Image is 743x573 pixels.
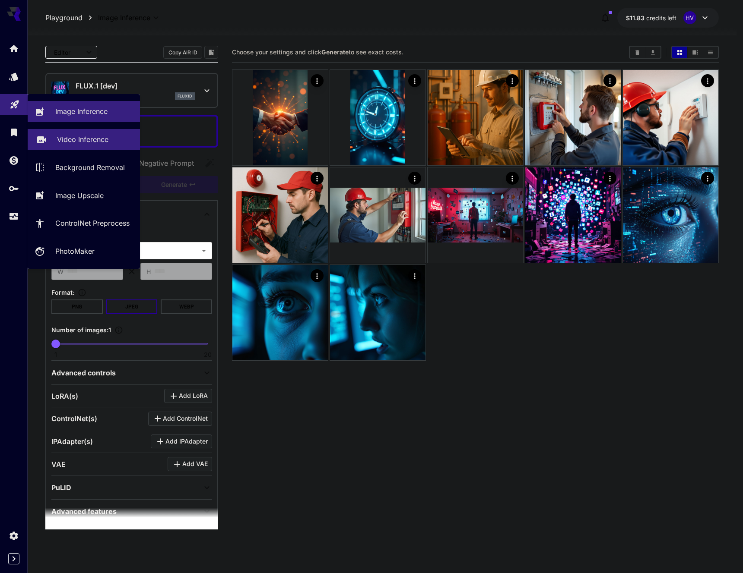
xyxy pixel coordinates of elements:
[9,183,19,194] div: API Keys
[51,459,66,469] p: VAE
[311,172,324,185] div: Actions
[51,413,97,424] p: ControlNet(s)
[76,81,195,91] p: FLUX.1 [dev]
[111,326,127,334] button: Specify how many images to generate in a single request. Each image generation will be charged se...
[163,46,202,59] button: Copy AIR ID
[55,190,104,201] p: Image Upscale
[163,413,208,424] span: Add ControlNet
[28,129,140,150] a: Video Inference
[151,434,212,449] button: Click to add IPAdapter
[428,70,523,165] img: 9k=
[9,155,19,166] div: Wallet
[51,436,93,447] p: IPAdapter(s)
[55,162,125,173] p: Background Removal
[28,101,140,122] a: Image Inference
[9,530,19,541] div: Settings
[28,157,140,178] a: Background Removal
[165,436,208,447] span: Add IPAdapter
[330,70,425,165] img: Z
[98,13,150,23] span: Image Inference
[232,48,403,56] span: Choose your settings and click to see exact costs.
[74,288,90,297] button: Choose the file format for the output image.
[28,213,140,234] a: ControlNet Preprocess
[204,350,212,359] span: 20
[9,127,19,138] div: Library
[330,167,425,263] img: 9k=
[57,267,64,277] span: W
[232,70,328,165] img: 2Q==
[55,218,130,228] p: ControlNet Preprocess
[51,482,71,493] p: PuLID
[8,553,19,564] button: Expand sidebar
[51,299,103,314] button: PNG
[506,172,519,185] div: Actions
[164,389,212,403] button: Click to add LoRA
[232,167,328,263] img: 9k=
[182,459,208,469] span: Add VAE
[57,134,108,145] p: Video Inference
[9,211,19,222] div: Usage
[311,269,324,282] div: Actions
[45,13,83,23] p: Playground
[623,167,718,263] img: 2Q==
[321,48,349,56] b: Generate
[28,241,140,262] a: PhotoMaker
[51,289,74,296] span: Format :
[146,267,151,277] span: H
[148,412,212,426] button: Click to add ControlNet
[330,265,425,360] img: Z
[51,368,116,378] p: Advanced controls
[122,157,201,168] span: Negative prompts are not compatible with the selected model.
[9,71,19,82] div: Models
[55,106,108,116] p: Image Inference
[178,93,192,99] p: flux1d
[701,172,714,185] div: Actions
[139,158,194,168] span: Negative Prompt
[9,43,19,54] div: Home
[54,48,81,57] span: Editor
[232,265,328,360] img: 2Q==
[45,13,98,23] nav: breadcrumb
[408,269,421,282] div: Actions
[408,74,421,87] div: Actions
[55,246,95,256] p: PhotoMaker
[506,74,519,87] div: Actions
[54,350,57,359] span: 1
[207,47,215,57] button: Add to library
[51,506,117,516] p: Advanced features
[525,167,621,263] img: Z
[106,299,158,314] button: JPEG
[28,185,140,206] a: Image Upscale
[161,299,212,314] button: WEBP
[603,172,616,185] div: Actions
[51,391,78,401] p: LoRA(s)
[408,172,421,185] div: Actions
[428,167,523,263] img: 9k=
[10,97,20,107] div: Playground
[311,74,324,87] div: Actions
[525,70,621,165] img: 9k=
[51,326,111,334] span: Number of images : 1
[168,457,212,471] button: Click to add VAE
[179,390,208,401] span: Add LoRA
